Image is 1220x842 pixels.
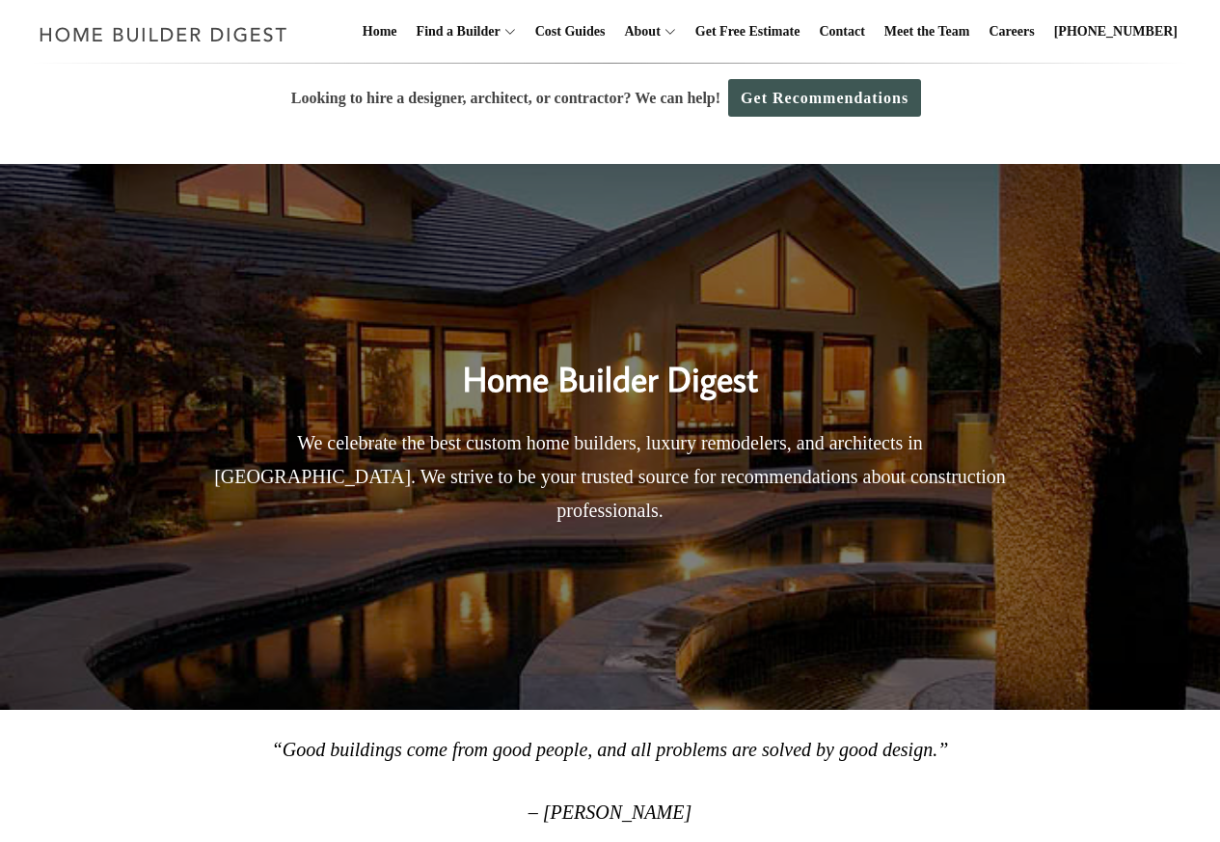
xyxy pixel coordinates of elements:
[728,79,921,117] a: Get Recommendations
[982,1,1043,63] a: Careers
[811,1,872,63] a: Contact
[616,1,660,63] a: About
[1046,1,1185,63] a: [PHONE_NUMBER]
[688,1,808,63] a: Get Free Estimate
[272,739,949,760] em: “Good buildings come from good people, and all problems are solved by good design.”
[409,1,501,63] a: Find a Builder
[877,1,978,63] a: Meet the Team
[201,426,1020,528] p: We celebrate the best custom home builders, luxury remodelers, and architects in [GEOGRAPHIC_DATA...
[355,1,405,63] a: Home
[201,318,1020,405] h2: Home Builder Digest
[529,801,691,823] em: – [PERSON_NAME]
[31,15,296,53] img: Home Builder Digest
[528,1,613,63] a: Cost Guides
